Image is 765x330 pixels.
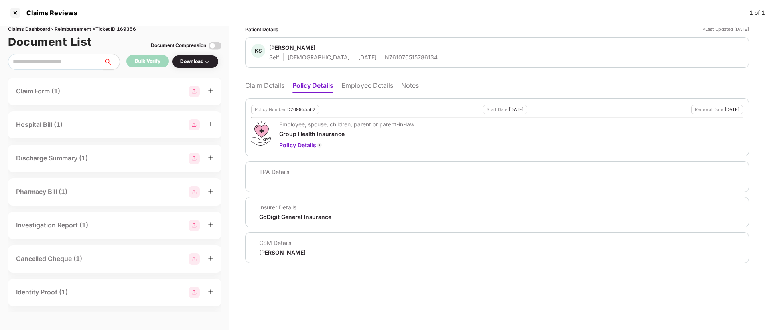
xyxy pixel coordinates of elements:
[288,53,350,61] div: [DEMOGRAPHIC_DATA]
[16,220,88,230] div: Investigation Report (1)
[189,253,200,265] img: svg+xml;base64,PHN2ZyBpZD0iR3JvdXBfMjg4MTMiIGRhdGEtbmFtZT0iR3JvdXAgMjg4MTMiIHhtbG5zPSJodHRwOi8vd3...
[189,220,200,231] img: svg+xml;base64,PHN2ZyBpZD0iR3JvdXBfMjg4MTMiIGRhdGEtbmFtZT0iR3JvdXAgMjg4MTMiIHhtbG5zPSJodHRwOi8vd3...
[103,54,120,70] button: search
[259,168,289,176] div: TPA Details
[702,26,749,33] div: *Last Updated [DATE]
[22,9,77,17] div: Claims Reviews
[259,178,289,185] div: -
[487,107,507,112] div: Start Date
[251,44,265,58] div: KS
[208,255,213,261] span: plus
[16,287,68,297] div: Identity Proof (1)
[208,121,213,127] span: plus
[208,155,213,160] span: plus
[245,26,278,33] div: Patient Details
[103,59,120,65] span: search
[189,153,200,164] img: svg+xml;base64,PHN2ZyBpZD0iR3JvdXBfMjg4MTMiIGRhdGEtbmFtZT0iR3JvdXAgMjg4MTMiIHhtbG5zPSJodHRwOi8vd3...
[279,130,414,138] div: Group Health Insurance
[385,53,438,61] div: N761076515786134
[189,119,200,130] img: svg+xml;base64,PHN2ZyBpZD0iR3JvdXBfMjg4MTMiIGRhdGEtbmFtZT0iR3JvdXAgMjg4MTMiIHhtbG5zPSJodHRwOi8vd3...
[695,107,723,112] div: Renewal Date
[341,81,393,93] li: Employee Details
[279,121,414,128] div: Employee, spouse, children, parent or parent-in-law
[151,42,206,49] div: Document Compression
[189,186,200,198] img: svg+xml;base64,PHN2ZyBpZD0iR3JvdXBfMjg4MTMiIGRhdGEtbmFtZT0iR3JvdXAgMjg4MTMiIHhtbG5zPSJodHRwOi8vd3...
[287,107,315,112] div: D209955562
[292,81,333,93] li: Policy Details
[269,44,315,51] div: [PERSON_NAME]
[208,88,213,93] span: plus
[209,40,221,52] img: svg+xml;base64,PHN2ZyBpZD0iVG9nZ2xlLTMyeDMyIiB4bWxucz0iaHR0cDovL3d3dy53My5vcmcvMjAwMC9zdmciIHdpZH...
[316,142,323,148] img: svg+xml;base64,PHN2ZyBpZD0iQmFjay0yMHgyMCIgeG1sbnM9Imh0dHA6Ly93d3cudzMub3JnLzIwMDAvc3ZnIiB3aWR0aD...
[208,222,213,227] span: plus
[8,33,92,51] h1: Document List
[255,107,286,112] div: Policy Number
[208,188,213,194] span: plus
[180,58,210,65] div: Download
[189,86,200,97] img: svg+xml;base64,PHN2ZyBpZD0iR3JvdXBfMjg4MTMiIGRhdGEtbmFtZT0iR3JvdXAgMjg4MTMiIHhtbG5zPSJodHRwOi8vd3...
[16,86,60,96] div: Claim Form (1)
[135,57,160,65] div: Bulk Verify
[279,141,414,150] div: Policy Details
[259,213,331,221] div: GoDigit General Insurance
[251,121,271,146] img: svg+xml;base64,PHN2ZyB4bWxucz0iaHR0cDovL3d3dy53My5vcmcvMjAwMC9zdmciIHdpZHRoPSI0OS4zMiIgaGVpZ2h0PS...
[16,187,67,197] div: Pharmacy Bill (1)
[16,254,82,264] div: Cancelled Cheque (1)
[749,8,765,17] div: 1 of 1
[259,204,331,211] div: Insurer Details
[259,239,306,247] div: CSM Details
[725,107,739,112] div: [DATE]
[8,26,221,33] div: Claims Dashboard > Reimbursement > Ticket ID 169356
[509,107,524,112] div: [DATE]
[358,53,377,61] div: [DATE]
[269,53,279,61] div: Self
[189,287,200,298] img: svg+xml;base64,PHN2ZyBpZD0iR3JvdXBfMjg4MTMiIGRhdGEtbmFtZT0iR3JvdXAgMjg4MTMiIHhtbG5zPSJodHRwOi8vd3...
[208,289,213,294] span: plus
[401,81,419,93] li: Notes
[259,249,306,256] div: [PERSON_NAME]
[16,153,88,163] div: Discharge Summary (1)
[245,81,284,93] li: Claim Details
[204,59,210,65] img: svg+xml;base64,PHN2ZyBpZD0iRHJvcGRvd24tMzJ4MzIiIHhtbG5zPSJodHRwOi8vd3d3LnczLm9yZy8yMDAwL3N2ZyIgd2...
[16,120,63,130] div: Hospital Bill (1)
